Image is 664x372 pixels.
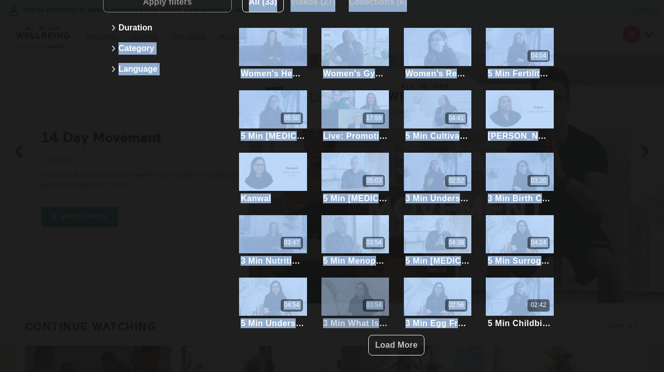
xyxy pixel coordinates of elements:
[241,256,305,266] div: 3 Min Nutrition For Menopause
[284,114,299,123] div: 05:50
[284,301,299,310] div: 04:54
[321,153,389,205] a: 5 Min Breast Cancer & How To Prevent It05:035 Min [MEDICAL_DATA] & How To Prevent It
[368,335,424,355] button: Load More
[321,28,389,80] a: Women's Gynecological HealthWomen's Gynecological Health
[405,131,470,141] div: 5 Min Cultivating A Healthy Vaginal Microbiome
[488,193,552,203] div: 3 Min Birth Control Options
[239,153,307,205] a: KanwalKanwal
[488,318,552,328] div: 5 Min Childbirth- Labor & Delivery
[241,69,305,78] div: Women's Health Nutrition
[486,215,553,267] a: 5 Min Surrogacy 10104:245 Min Surrogacy 101
[239,215,307,267] a: 3 Min Nutrition For Menopause03:473 Min Nutrition For Menopause
[321,278,389,330] a: 3 Min What Is Perimenopause?03:543 Min What Is [MEDICAL_DATA]?
[321,90,389,142] a: Live: Promoting Better Women's Health17:59Live: Promoting Better Women's Health
[241,318,305,328] div: 5 Min Understanding IVF
[486,153,553,205] a: 3 Min Birth Control Options03:203 Min Birth Control Options
[108,59,227,79] button: Language
[366,301,382,310] div: 03:54
[531,301,546,310] div: 02:42
[108,18,227,38] button: Duration
[405,69,470,78] div: Women's Reproductive Wellness
[449,176,464,185] div: 02:52
[531,176,546,185] div: 03:20
[404,215,471,267] a: 5 Min Infertility & How To Improve Fertility04:385 Min [MEDICAL_DATA] & How To Improve Fertility
[449,114,464,123] div: 04:41
[531,52,546,60] div: 04:04
[366,238,382,247] div: 03:54
[241,193,271,203] div: Kanwal
[323,193,387,203] div: 5 Min [MEDICAL_DATA] & How To Prevent It
[404,28,471,80] a: Women's Reproductive WellnessWomen's Reproductive Wellness
[404,90,471,142] a: 5 Min Cultivating A Healthy Vaginal Microbiome04:415 Min Cultivating A Healthy Vaginal Microbiome
[366,114,382,123] div: 17:59
[239,278,307,330] a: 5 Min Understanding IVF04:545 Min Understanding IVF
[405,256,470,266] div: 5 Min [MEDICAL_DATA] & How To Improve Fertility
[239,90,307,142] a: 5 Min Breast Health & Self-Exam Guide05:505 Min [MEDICAL_DATA] & Self-Exam Guide
[486,90,553,142] a: Carol[PERSON_NAME]
[488,256,552,266] div: 5 Min Surrogacy 101
[488,69,552,78] div: 5 Min Fertility Health 101
[323,256,387,266] div: 5 Min Menopause & What Are The Symptoms
[375,341,418,349] span: Load More
[366,176,382,185] div: 05:03
[449,301,464,310] div: 02:56
[404,278,471,330] a: 3 Min Egg Freezing02:563 Min Egg Freezing
[405,193,470,203] div: 3 Min Understanding The [MEDICAL_DATA]
[449,238,464,247] div: 04:38
[486,28,553,80] a: 5 Min Fertility Health 10104:045 Min Fertility Health 101
[323,318,387,328] div: 3 Min What Is [MEDICAL_DATA]?
[488,131,552,141] div: [PERSON_NAME]
[323,69,387,78] div: Women's Gynecological Health
[239,28,307,80] a: Women's Health NutritionWomen's Health Nutrition
[241,131,305,141] div: 5 Min [MEDICAL_DATA] & Self-Exam Guide
[486,278,553,330] a: 5 Min Childbirth- Labor & Delivery02:425 Min Childbirth- Labor & Delivery
[284,238,299,247] div: 03:47
[108,38,227,59] button: Category
[405,318,470,328] div: 3 Min Egg Freezing
[323,131,387,141] div: Live: Promoting Better Women's Health
[404,153,471,205] a: 3 Min Understanding The Menstrual Cycle02:523 Min Understanding The [MEDICAL_DATA]
[531,238,546,247] div: 04:24
[321,215,389,267] a: 5 Min Menopause & What Are The Symptoms03:545 Min Menopause & What Are The Symptoms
